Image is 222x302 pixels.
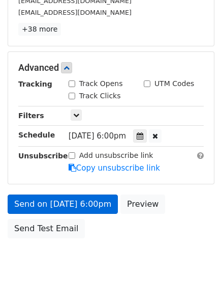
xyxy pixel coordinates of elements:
a: +38 more [18,23,61,36]
label: Add unsubscribe link [79,150,153,161]
label: Track Opens [79,78,123,89]
strong: Schedule [18,131,55,139]
strong: Unsubscribe [18,152,68,160]
iframe: Chat Widget [171,253,222,302]
small: [EMAIL_ADDRESS][DOMAIN_NAME] [18,9,132,16]
span: [DATE] 6:00pm [69,131,126,141]
a: Send Test Email [8,219,85,238]
a: Preview [120,195,165,214]
a: Copy unsubscribe link [69,163,160,173]
strong: Tracking [18,80,52,88]
strong: Filters [18,112,44,120]
label: UTM Codes [154,78,194,89]
a: Send on [DATE] 6:00pm [8,195,118,214]
h5: Advanced [18,62,204,73]
label: Track Clicks [79,91,121,101]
